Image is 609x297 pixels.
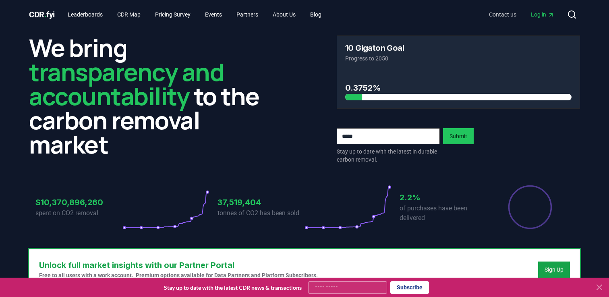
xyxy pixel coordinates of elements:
[39,271,318,279] p: Free to all users with a work account. Premium options available for Data Partners and Platform S...
[304,7,328,22] a: Blog
[29,10,55,19] span: CDR fyi
[61,7,328,22] nav: Main
[345,54,572,62] p: Progress to 2050
[199,7,228,22] a: Events
[483,7,523,22] a: Contact us
[531,10,554,19] span: Log in
[483,7,561,22] nav: Main
[217,196,304,208] h3: 37,519,404
[29,9,55,20] a: CDR.fyi
[35,208,122,218] p: spent on CO2 removal
[345,44,404,52] h3: 10 Gigaton Goal
[524,7,561,22] a: Log in
[545,266,563,274] a: Sign Up
[538,262,570,278] button: Sign Up
[39,259,318,271] h3: Unlock full market insights with our Partner Portal
[61,7,109,22] a: Leaderboards
[35,196,122,208] h3: $10,370,896,260
[29,55,224,112] span: transparency and accountability
[230,7,265,22] a: Partners
[149,7,197,22] a: Pricing Survey
[29,35,272,156] h2: We bring to the carbon removal market
[337,147,440,164] p: Stay up to date with the latest in durable carbon removal.
[266,7,302,22] a: About Us
[400,204,487,223] p: of purchases have been delivered
[111,7,147,22] a: CDR Map
[507,185,553,230] div: Percentage of sales delivered
[217,208,304,218] p: tonnes of CO2 has been sold
[44,10,47,19] span: .
[443,128,474,144] button: Submit
[400,191,487,204] h3: 2.2%
[345,82,572,94] h3: 0.3752%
